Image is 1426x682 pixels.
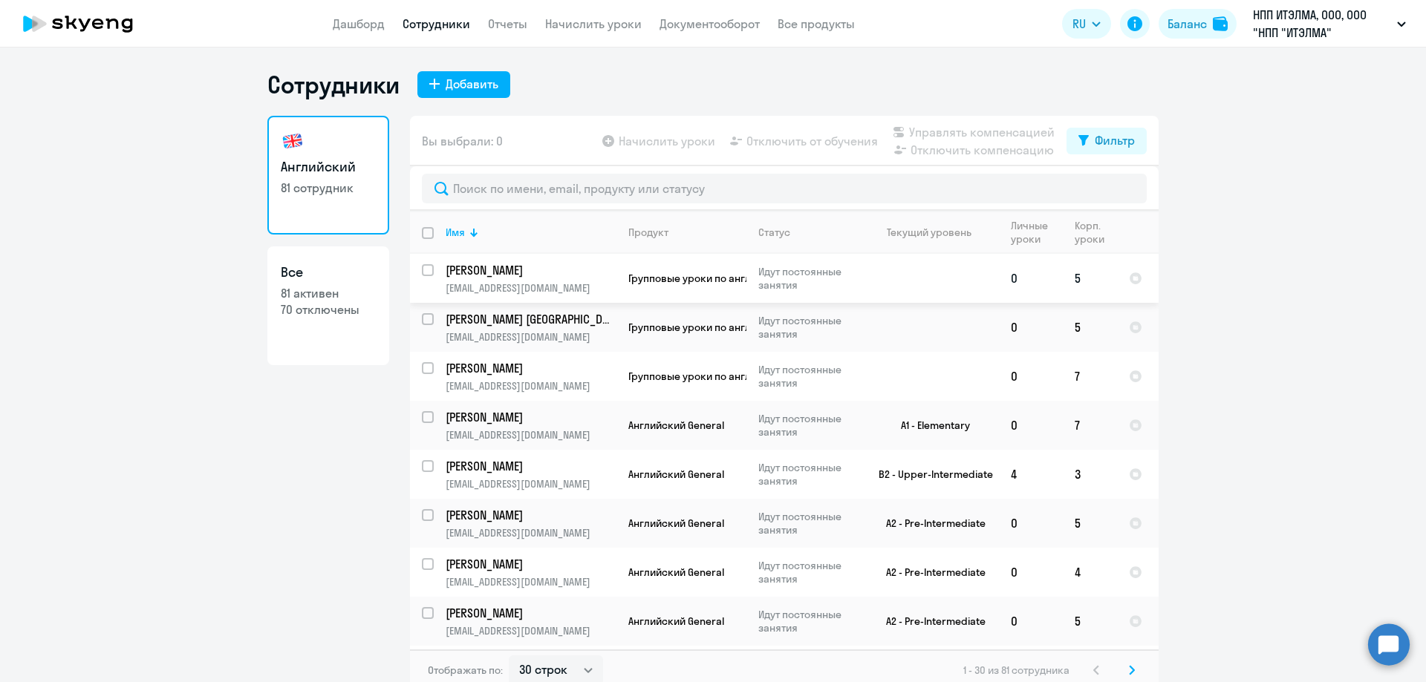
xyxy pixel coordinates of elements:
[758,265,860,292] p: Идут постоянные занятия
[999,450,1063,499] td: 4
[281,285,376,301] p: 81 активен
[999,499,1063,548] td: 0
[267,116,389,235] a: Английский81 сотрудник
[1067,128,1147,154] button: Фильтр
[446,507,616,523] a: [PERSON_NAME]
[446,281,616,295] p: [EMAIL_ADDRESS][DOMAIN_NAME]
[628,565,724,579] span: Английский General
[628,226,668,239] div: Продукт
[446,262,613,278] p: [PERSON_NAME]
[446,75,498,93] div: Добавить
[446,226,465,239] div: Имя
[628,614,724,628] span: Английский General
[758,461,860,488] p: Идут постоянные занятия
[422,174,1147,203] input: Поиск по имени, email, продукту или статусу
[999,303,1063,352] td: 0
[446,477,616,491] p: [EMAIL_ADDRESS][DOMAIN_NAME]
[887,226,971,239] div: Текущий уровень
[999,548,1063,597] td: 0
[1063,401,1117,450] td: 7
[446,605,616,621] a: [PERSON_NAME]
[446,605,613,621] p: [PERSON_NAME]
[281,263,376,282] h3: Все
[446,556,613,572] p: [PERSON_NAME]
[758,559,860,586] p: Идут постоянные занятия
[281,157,376,177] h3: Английский
[873,226,998,239] div: Текущий уровень
[999,254,1063,303] td: 0
[403,16,470,31] a: Сотрудники
[861,597,999,646] td: A2 - Pre-Intermediate
[446,526,616,540] p: [EMAIL_ADDRESS][DOMAIN_NAME]
[1063,450,1117,499] td: 3
[446,379,616,393] p: [EMAIL_ADDRESS][DOMAIN_NAME]
[1246,6,1413,42] button: НПП ИТЭЛМА, ООО, ООО "НПП "ИТЭЛМА"
[1159,9,1237,39] button: Балансbalance
[963,663,1069,677] span: 1 - 30 из 81 сотрудника
[428,663,503,677] span: Отображать по:
[628,272,896,285] span: Групповые уроки по английскому языку для взрослых
[778,16,855,31] a: Все продукты
[333,16,385,31] a: Дашборд
[758,363,860,390] p: Идут постоянные занятия
[628,419,724,432] span: Английский General
[446,624,616,637] p: [EMAIL_ADDRESS][DOMAIN_NAME]
[1011,219,1049,246] div: Личные уроки
[446,507,613,523] p: [PERSON_NAME]
[758,608,860,635] p: Идут постоянные занятия
[267,70,400,99] h1: Сотрудники
[281,301,376,318] p: 70 отключены
[446,409,613,425] p: [PERSON_NAME]
[1062,9,1111,39] button: RU
[446,556,616,572] a: [PERSON_NAME]
[1063,597,1117,646] td: 5
[999,597,1063,646] td: 0
[758,412,860,439] p: Идут постоянные занятия
[628,321,896,334] span: Групповые уроки по английскому языку для взрослых
[1063,303,1117,352] td: 5
[1075,219,1104,246] div: Корп. уроки
[861,548,999,597] td: A2 - Pre-Intermediate
[660,16,760,31] a: Документооборот
[1168,15,1207,33] div: Баланс
[758,226,860,239] div: Статус
[628,517,724,530] span: Английский General
[861,499,999,548] td: A2 - Pre-Intermediate
[446,311,613,327] p: [PERSON_NAME] [GEOGRAPHIC_DATA]
[446,360,616,376] a: [PERSON_NAME]
[545,16,642,31] a: Начислить уроки
[758,314,860,341] p: Идут постоянные занятия
[446,360,613,376] p: [PERSON_NAME]
[446,458,616,474] a: [PERSON_NAME]
[1095,131,1135,149] div: Фильтр
[446,262,616,278] a: [PERSON_NAME]
[628,468,724,481] span: Английский General
[1063,352,1117,401] td: 7
[1213,16,1228,31] img: balance
[1063,548,1117,597] td: 4
[281,180,376,196] p: 81 сотрудник
[1011,219,1062,246] div: Личные уроки
[446,575,616,588] p: [EMAIL_ADDRESS][DOMAIN_NAME]
[1063,499,1117,548] td: 5
[999,401,1063,450] td: 0
[446,458,613,474] p: [PERSON_NAME]
[628,370,896,383] span: Групповые уроки по английскому языку для взрослых
[488,16,527,31] a: Отчеты
[446,330,616,344] p: [EMAIL_ADDRESS][DOMAIN_NAME]
[1072,15,1086,33] span: RU
[999,352,1063,401] td: 0
[446,409,616,425] a: [PERSON_NAME]
[417,71,510,98] button: Добавить
[446,428,616,442] p: [EMAIL_ADDRESS][DOMAIN_NAME]
[758,226,790,239] div: Статус
[1253,6,1391,42] p: НПП ИТЭЛМА, ООО, ООО "НПП "ИТЭЛМА"
[1063,254,1117,303] td: 5
[861,401,999,450] td: A1 - Elementary
[628,226,746,239] div: Продукт
[281,129,305,153] img: english
[758,510,860,537] p: Идут постоянные занятия
[861,450,999,499] td: B2 - Upper-Intermediate
[422,132,503,150] span: Вы выбрали: 0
